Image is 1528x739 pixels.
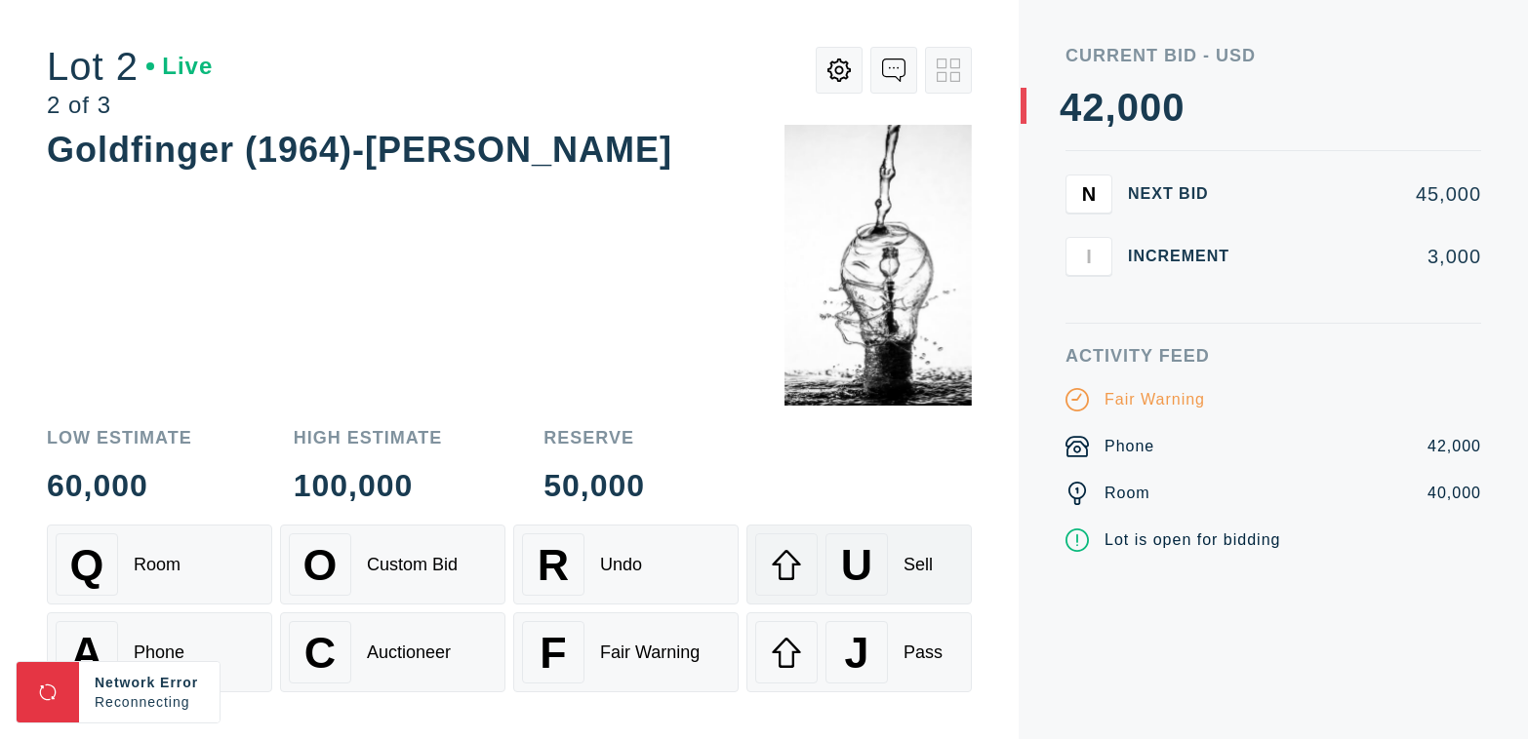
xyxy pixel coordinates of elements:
div: Pass [904,642,943,663]
div: Undo [600,555,642,575]
div: Next Bid [1128,186,1245,202]
div: Sell [904,555,933,575]
div: Custom Bid [367,555,458,575]
div: Reconnecting [95,692,204,712]
span: R [538,540,569,590]
div: Network Error [95,673,204,692]
div: 0 [1140,88,1162,127]
div: Fair Warning [600,642,700,663]
button: I [1066,237,1112,276]
div: 45,000 [1261,184,1481,204]
span: I [1086,245,1092,267]
div: 4 [1060,88,1082,127]
span: N [1082,182,1096,205]
button: CAuctioneer [280,612,505,692]
div: Live [146,55,213,78]
button: USell [746,525,972,604]
button: JPass [746,612,972,692]
div: Activity Feed [1066,347,1481,365]
span: Q [70,540,104,590]
span: A [71,628,102,678]
div: 50,000 [543,470,645,501]
div: Room [1105,482,1150,505]
div: Goldfinger (1964)-[PERSON_NAME] [47,130,672,170]
div: Phone [1105,435,1154,458]
div: 60,000 [47,470,192,501]
div: 0 [1162,88,1185,127]
div: 0 [1117,88,1140,127]
span: C [304,628,336,678]
div: 3,000 [1261,247,1481,266]
div: Lot is open for bidding [1105,528,1280,552]
span: O [303,540,338,590]
div: 2 of 3 [47,94,213,117]
div: Lot 2 [47,47,213,86]
div: Low Estimate [47,429,192,447]
div: High Estimate [294,429,443,447]
button: QRoom [47,525,272,604]
div: Current Bid - USD [1066,47,1481,64]
div: Room [134,555,181,575]
button: RUndo [513,525,739,604]
div: Phone [134,642,184,663]
div: Reserve [543,429,645,447]
button: APhone [47,612,272,692]
div: 2 [1082,88,1105,127]
button: N [1066,175,1112,214]
div: 42,000 [1427,435,1481,458]
div: , [1106,88,1117,478]
div: Fair Warning [1105,388,1205,411]
span: U [841,540,872,590]
div: 100,000 [294,470,443,501]
div: 40,000 [1427,482,1481,505]
span: J [844,628,868,678]
span: F [540,628,566,678]
div: Auctioneer [367,642,451,663]
button: OCustom Bid [280,525,505,604]
div: Increment [1128,249,1245,264]
button: FFair Warning [513,612,739,692]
